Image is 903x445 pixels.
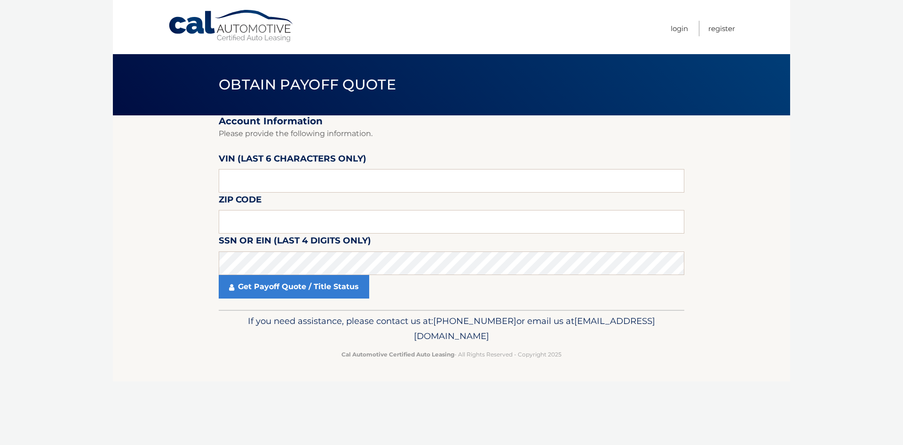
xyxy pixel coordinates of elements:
h2: Account Information [219,115,684,127]
p: - All Rights Reserved - Copyright 2025 [225,349,678,359]
label: VIN (last 6 characters only) [219,152,366,169]
p: If you need assistance, please contact us at: or email us at [225,314,678,344]
p: Please provide the following information. [219,127,684,140]
span: Obtain Payoff Quote [219,76,396,93]
a: Cal Automotive [168,9,295,43]
strong: Cal Automotive Certified Auto Leasing [341,351,454,358]
label: Zip Code [219,193,261,210]
span: [PHONE_NUMBER] [433,316,516,326]
a: Login [671,21,688,36]
a: Register [708,21,735,36]
a: Get Payoff Quote / Title Status [219,275,369,299]
label: SSN or EIN (last 4 digits only) [219,234,371,251]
